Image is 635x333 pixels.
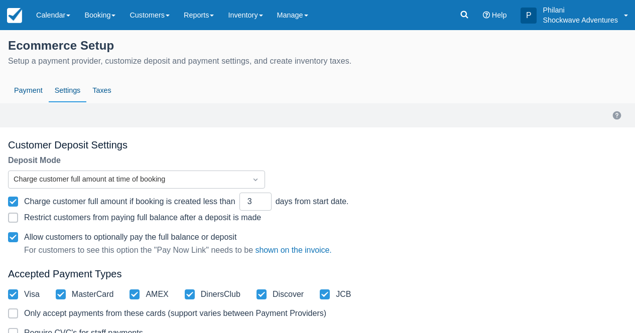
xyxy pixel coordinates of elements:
a: shown on the invoice. [256,246,332,254]
p: Shockwave Adventures [543,15,618,25]
div: Ecommerce Setup [8,36,627,53]
span: Help [492,11,507,19]
i: Help [483,12,490,19]
div: Discover [273,289,304,299]
div: Allow customers to optionally pay the full balance or deposit [24,232,627,242]
h4: Customer Deposit Settings [8,139,627,150]
div: JCB [336,289,351,299]
div: Restrict customers from paying full balance after a deposit is made [24,213,627,223]
h4: Accepted Payment Types [8,268,627,279]
div: For customers to see this option the "Pay Now Link" needs to be [8,242,627,256]
span: Dropdown icon [250,175,261,185]
div: Visa [24,289,40,299]
div: Charge customer full amount at time of booking [14,174,241,185]
div: P [521,8,537,24]
div: MasterCard [72,289,114,299]
div: DinersClub [201,289,240,299]
div: AMEX [146,289,168,299]
div: Only accept payments from these cards (support varies between Payment Providers) [24,308,627,318]
img: checkfront-main-nav-mini-logo.png [7,8,22,23]
label: Deposit Mode [8,154,65,166]
a: Settings [49,79,86,102]
p: Philani [543,5,618,15]
a: Payment [8,79,49,102]
a: Taxes [86,79,117,102]
div: Setup a payment provider, customize deposit and payment settings, and create inventory taxes. [8,55,627,67]
div: Charge customer full amount if booking is created less than [24,197,235,207]
label: days from start date. [276,197,349,207]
